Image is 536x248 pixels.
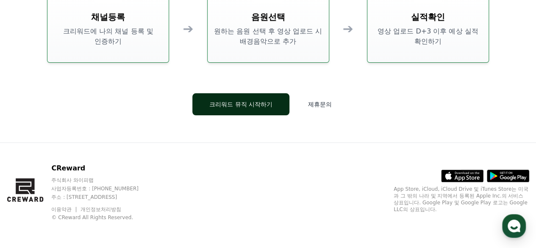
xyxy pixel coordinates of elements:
[91,11,125,23] h3: 채널등록
[51,185,155,192] p: 사업자등록번호 : [PHONE_NUMBER]
[343,21,353,36] div: ➔
[109,178,163,199] a: 설정
[51,214,155,221] p: © CReward All Rights Reserved.
[411,11,445,23] h3: 실적확인
[131,190,141,197] span: 설정
[192,93,289,115] button: 크리워드 뮤직 시작하기
[371,26,485,47] p: 영상 업로드 D+3 이후 예상 실적 확인하기
[3,178,56,199] a: 홈
[51,26,165,47] p: 크리워드에 나의 채널 등록 및 인증하기
[51,194,155,201] p: 주소 : [STREET_ADDRESS]
[81,206,121,212] a: 개인정보처리방침
[56,178,109,199] a: 대화
[183,21,193,36] div: ➔
[51,177,155,184] p: 주식회사 와이피랩
[211,26,325,47] p: 원하는 음원 선택 후 영상 업로드 시 배경음악으로 추가
[251,11,285,23] h3: 음원선택
[78,191,88,198] span: 대화
[27,190,32,197] span: 홈
[51,163,155,173] p: CReward
[296,93,344,115] button: 제휴문의
[51,206,78,212] a: 이용약관
[394,186,529,213] p: App Store, iCloud, iCloud Drive 및 iTunes Store는 미국과 그 밖의 나라 및 지역에서 등록된 Apple Inc.의 서비스 상표입니다. Goo...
